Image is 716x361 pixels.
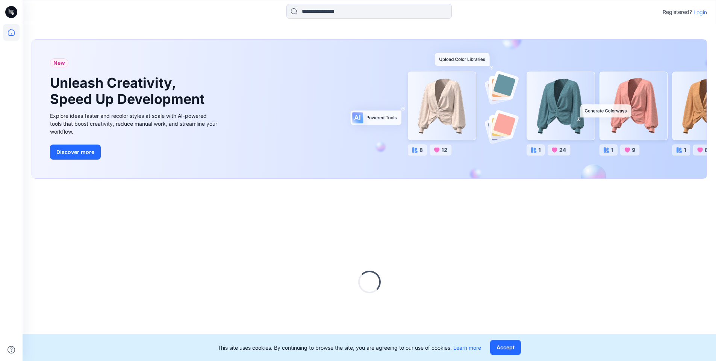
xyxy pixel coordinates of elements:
button: Discover more [50,145,101,160]
a: Learn more [453,344,481,351]
p: Registered? [663,8,692,17]
span: New [53,58,65,67]
p: This site uses cookies. By continuing to browse the site, you are agreeing to our use of cookies. [218,344,481,352]
a: Discover more [50,145,219,160]
div: Explore ideas faster and recolor styles at scale with AI-powered tools that boost creativity, red... [50,112,219,136]
button: Accept [490,340,521,355]
p: Login [693,8,707,16]
h1: Unleash Creativity, Speed Up Development [50,75,208,107]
